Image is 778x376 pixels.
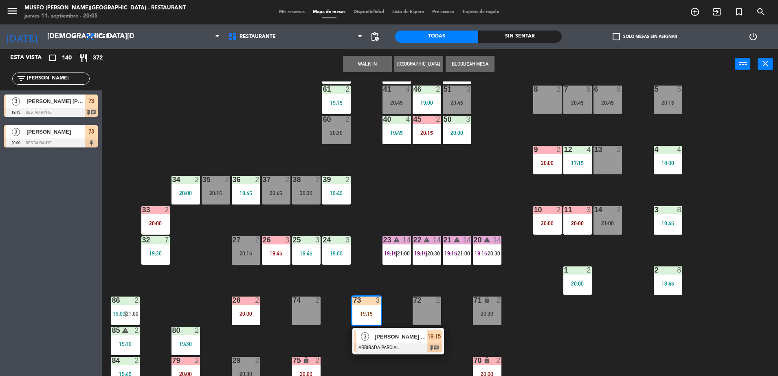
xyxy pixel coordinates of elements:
[563,281,592,286] div: 20:00
[4,53,59,63] div: Esta vista
[195,357,200,364] div: 2
[534,146,534,153] div: 9
[12,128,20,136] span: 3
[323,236,323,244] div: 24
[352,311,381,317] div: 19:15
[563,100,592,106] div: 20:45
[466,116,471,123] div: 3
[402,236,411,244] div: 14
[734,7,744,17] i: turned_in_not
[383,116,384,123] div: 40
[396,250,398,257] span: |
[394,56,443,72] button: [GEOGRAPHIC_DATA]
[345,116,350,123] div: 2
[534,86,534,93] div: 8
[88,127,94,136] span: 73
[345,236,350,244] div: 3
[142,206,143,213] div: 33
[457,250,470,257] span: 21:00
[427,250,440,257] span: 20:30
[134,297,139,304] div: 2
[323,116,323,123] div: 60
[262,190,290,196] div: 20:45
[428,10,458,14] span: Pre-acceso
[172,176,173,183] div: 34
[478,31,561,43] div: Sin sentar
[225,176,230,183] div: 2
[6,5,18,20] button: menu
[613,33,620,40] span: check_box_outline_blank
[534,206,534,213] div: 10
[496,297,501,304] div: 2
[654,160,682,166] div: 18:00
[345,86,350,93] div: 2
[382,130,411,136] div: 19:45
[255,176,260,183] div: 2
[142,236,143,244] div: 32
[322,100,351,106] div: 19:15
[748,32,758,42] i: power_settings_new
[486,250,488,257] span: |
[93,53,103,63] span: 372
[475,250,487,257] span: 19:15
[677,86,682,93] div: 5
[232,311,260,317] div: 20:00
[677,266,682,274] div: 8
[436,86,441,93] div: 2
[756,7,766,17] i: search
[122,327,129,334] i: warning
[345,176,350,183] div: 2
[593,100,622,106] div: 20:45
[423,236,430,243] i: warning
[617,86,622,93] div: 8
[141,251,170,256] div: 19:30
[458,10,503,14] span: Tarjetas de regalo
[760,59,770,68] i: close
[353,297,354,304] div: 73
[384,250,397,257] span: 19:15
[323,176,323,183] div: 39
[393,236,400,243] i: warning
[361,332,369,341] span: 3
[323,86,323,93] div: 61
[232,251,260,256] div: 20:15
[171,341,200,347] div: 19:30
[275,10,309,14] span: Mis reservas
[26,74,89,83] input: Filtrar por nombre...
[376,297,380,304] div: 3
[195,327,200,334] div: 2
[587,266,591,274] div: 2
[395,31,478,43] div: Todas
[285,236,290,244] div: 3
[285,176,290,183] div: 2
[533,160,562,166] div: 20:00
[556,146,561,153] div: 2
[315,357,320,364] div: 2
[456,250,458,257] span: |
[70,32,79,42] i: arrow_drop_down
[484,297,490,303] i: lock
[433,236,441,244] div: 14
[443,130,471,136] div: 20:00
[556,86,561,93] div: 2
[195,176,200,183] div: 2
[202,190,230,196] div: 20:15
[232,190,260,196] div: 19:45
[26,128,85,136] span: [PERSON_NAME]
[484,236,490,243] i: warning
[322,251,351,256] div: 19:00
